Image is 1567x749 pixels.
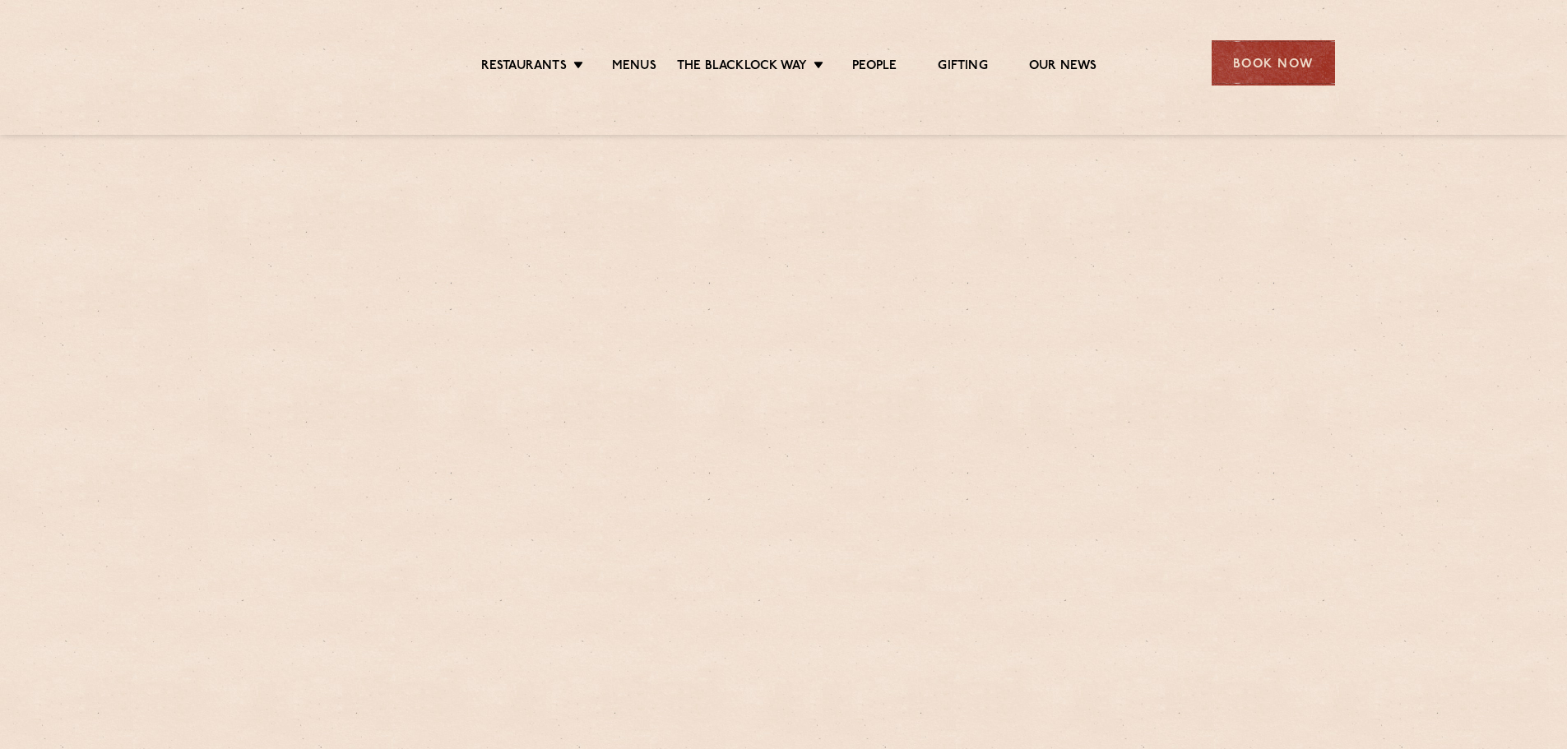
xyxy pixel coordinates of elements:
[677,58,807,76] a: The Blacklock Way
[233,16,375,110] img: svg%3E
[481,58,567,76] a: Restaurants
[938,58,987,76] a: Gifting
[612,58,656,76] a: Menus
[1029,58,1097,76] a: Our News
[1212,40,1335,86] div: Book Now
[852,58,897,76] a: People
